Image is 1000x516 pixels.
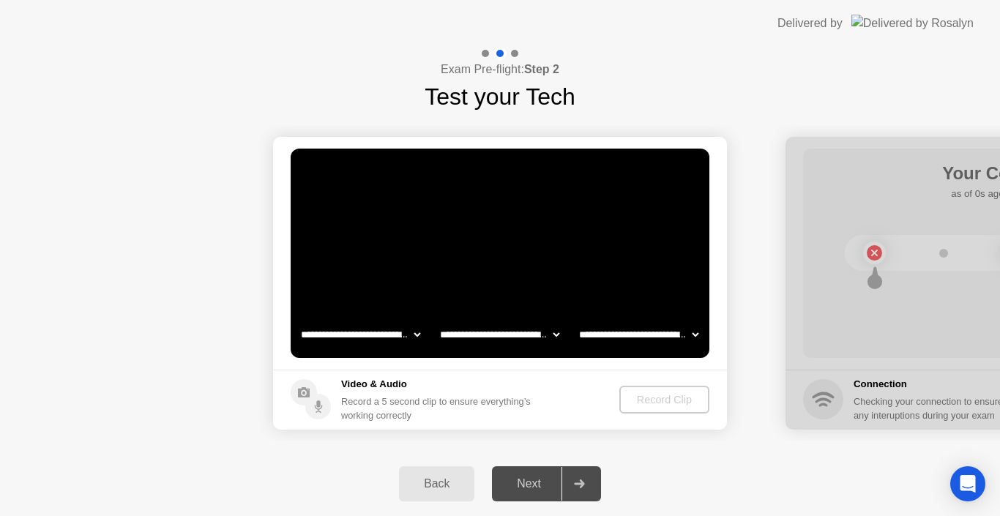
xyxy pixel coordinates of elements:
[576,320,701,349] select: Available microphones
[496,477,561,490] div: Next
[341,395,537,422] div: Record a 5 second clip to ensure everything’s working correctly
[777,15,843,32] div: Delivered by
[441,61,559,78] h4: Exam Pre-flight:
[619,386,709,414] button: Record Clip
[399,466,474,501] button: Back
[950,466,985,501] div: Open Intercom Messenger
[437,320,562,349] select: Available speakers
[625,394,704,405] div: Record Clip
[851,15,974,31] img: Delivered by Rosalyn
[492,466,601,501] button: Next
[298,320,423,349] select: Available cameras
[403,477,470,490] div: Back
[524,63,559,75] b: Step 2
[425,79,575,114] h1: Test your Tech
[341,377,537,392] h5: Video & Audio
